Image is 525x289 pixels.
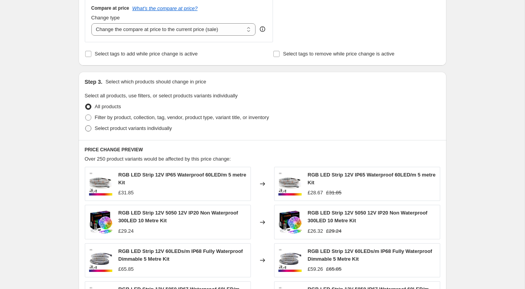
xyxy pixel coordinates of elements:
h3: Compare at price [91,5,129,11]
div: £28.67 [308,189,323,197]
strike: £31.85 [326,189,341,197]
span: RGB LED Strip 12V IP65 Waterproof 60LED/m 5 metre Kit [118,172,246,185]
p: Select which products should change in price [105,78,206,86]
span: Select tags to remove while price change is active [283,51,395,57]
div: £29.24 [118,227,134,235]
span: Over 250 product variants would be affected by this price change: [85,156,231,162]
span: Select product variants individually [95,125,172,131]
span: Select tags to add while price change is active [95,51,198,57]
strike: £29.24 [326,227,341,235]
span: Select all products, use filters, or select products variants individually [85,93,238,99]
img: rgbledstrip12Vip65kit_80x.jpg [278,172,302,196]
span: RGB LED Strip 12V 5050 12V IP20 Non Waterproof 300LED 10 Metre Kit [118,210,238,223]
span: All products [95,104,121,109]
span: Change type [91,15,120,21]
button: What's the compare at price? [132,5,198,11]
span: RGB LED Strip 12V 5050 12V IP20 Non Waterproof 300LED 10 Metre Kit [308,210,427,223]
span: RGB LED Strip 12V 60LEDs/m IP68 Fully Waterproof Dimmable 5 Metre Kit [118,248,243,262]
span: Filter by product, collection, tag, vendor, product type, variant title, or inventory [95,114,269,120]
span: RGB LED Strip 12V 60LEDs/m IP68 Fully Waterproof Dimmable 5 Metre Kit [308,248,432,262]
div: £65.85 [118,265,134,273]
div: £26.32 [308,227,323,235]
div: £59.26 [308,265,323,273]
span: RGB LED Strip 12V IP65 Waterproof 60LED/m 5 metre Kit [308,172,436,185]
img: rgbledstrip12vip685050_3_80x.jpg [89,249,112,272]
strike: £65.85 [326,265,341,273]
h6: PRICE CHANGE PREVIEW [85,147,440,153]
img: 81lMFLgjCdL._AC_SL1500_421ee7bb-a5d0-4b62-9f6c-3fc8f542f4b7_80x.webp [278,211,302,234]
h2: Step 3. [85,78,103,86]
img: rgbledstrip12Vip65kit_80x.jpg [89,172,112,196]
div: £31.85 [118,189,134,197]
img: 81lMFLgjCdL._AC_SL1500_421ee7bb-a5d0-4b62-9f6c-3fc8f542f4b7_80x.webp [89,211,112,234]
div: help [259,25,266,33]
img: rgbledstrip12vip685050_3_80x.jpg [278,249,302,272]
